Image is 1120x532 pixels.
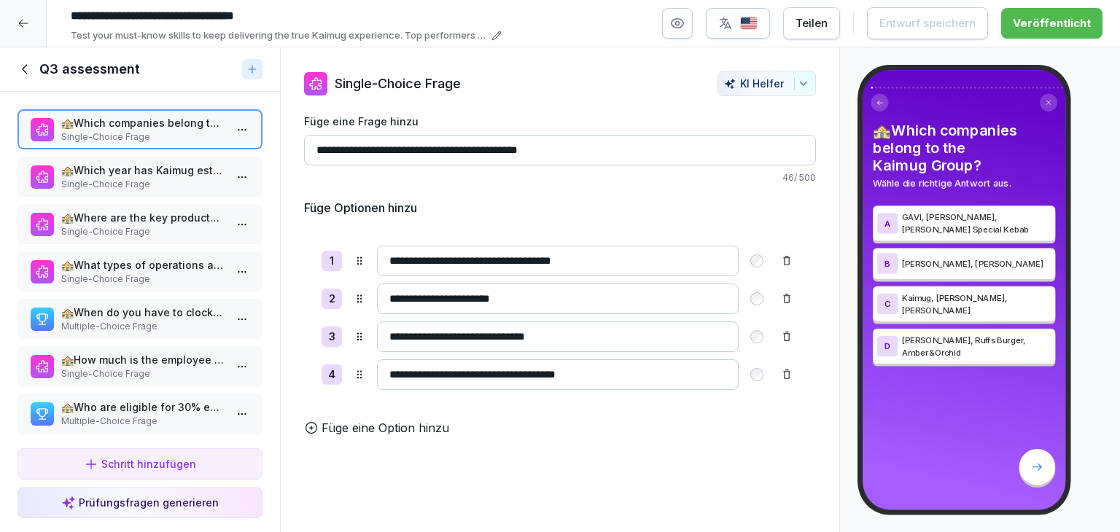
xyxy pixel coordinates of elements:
p: [PERSON_NAME], Ruffs Burger, Amber&Orchid [902,334,1051,359]
div: 🏤​When do you have to clock in and out?Multiple-Choice Frage [17,299,262,339]
p: D [884,342,890,351]
p: 3 [329,329,335,345]
p: 🏤​Which companies belong to the Kaimug Group? [61,115,225,130]
p: Single-Choice Frage [61,130,225,144]
div: 🏤​Which year has Kaimug established?Single-Choice Frage [17,157,262,197]
p: 1 [330,253,334,270]
p: C [884,300,890,309]
h1: Q3 assessment [39,60,140,78]
p: 4 [328,367,335,383]
div: 🏤​Where are the key products of the Kaimug Group produced?Single-Choice Frage [17,204,262,244]
button: Veröffentlicht [1001,8,1102,39]
p: [PERSON_NAME], [PERSON_NAME] [902,257,1051,270]
p: Wähle die richtige Antwort aus. [873,176,1055,190]
div: 🏤Who are eligible for 30% employee discount?Multiple-Choice Frage [17,394,262,434]
p: Kaimug, [PERSON_NAME], [PERSON_NAME] [902,292,1051,316]
p: 2 [329,291,335,308]
p: Single-Choice Frage [61,273,225,286]
p: B [884,259,890,268]
div: Teilen [796,15,828,31]
p: 🏤​Which year has Kaimug established? [61,163,225,178]
div: 🏤What types of operations are part of the Kaimug Group?Single-Choice Frage [17,251,262,292]
div: 🏤​Which companies belong to the Kaimug Group?Single-Choice Frage [17,109,262,149]
div: Veröffentlicht [1013,15,1091,31]
p: Single-Choice Frage [335,74,461,93]
button: Teilen [783,7,840,39]
p: Single-Choice Frage [61,367,225,380]
h5: Füge Optionen hinzu [304,199,417,216]
p: 🏤What types of operations are part of the Kaimug Group? [61,257,225,273]
div: Entwurf speichern [879,15,976,31]
p: Test your must-know skills to keep delivering the true Kaimug experience. Top performers will rec... [71,28,487,43]
p: Single-Choice Frage [61,225,225,238]
p: Multiple-Choice Frage [61,320,225,333]
button: Prüfungsfragen generieren [17,487,262,518]
p: 46 / 500 [304,171,816,184]
p: A [884,219,890,228]
p: 🏤How much is the employee discount at Kaimug Group? [61,352,225,367]
label: Füge eine Frage hinzu [304,114,816,129]
p: 🏤​When do you have to clock in and out? [61,305,225,320]
div: 🏤How much is the employee discount at Kaimug Group?Single-Choice Frage [17,346,262,386]
p: Single-Choice Frage [61,178,225,191]
p: 🏤​Where are the key products of the Kaimug Group produced? [61,210,225,225]
img: us.svg [740,17,758,31]
button: Entwurf speichern [867,7,988,39]
div: Schritt hinzufügen [84,456,196,472]
div: KI Helfer [724,77,809,90]
div: Prüfungsfragen generieren [61,495,219,510]
p: GAVI, [PERSON_NAME], [PERSON_NAME] Special Kebab [902,211,1051,235]
p: Multiple-Choice Frage [61,415,225,428]
button: KI Helfer [717,71,816,96]
p: Füge eine Option hinzu [322,419,449,437]
button: Schritt hinzufügen [17,448,262,480]
h4: 🏤​Which companies belong to the Kaimug Group? [873,122,1055,174]
p: 🏤Who are eligible for 30% employee discount? [61,399,225,415]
